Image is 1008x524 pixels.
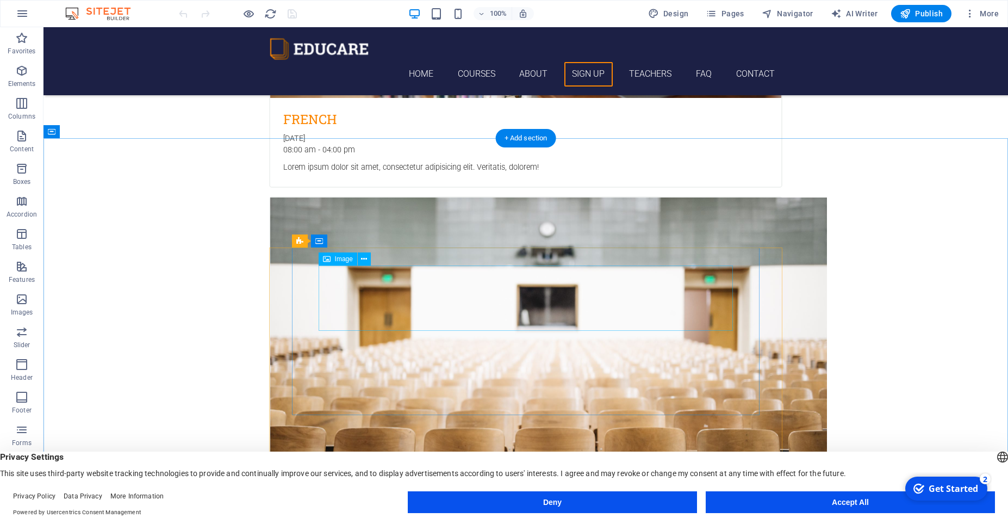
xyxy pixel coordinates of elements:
[11,308,33,317] p: Images
[29,10,79,22] div: Get Started
[648,8,689,19] span: Design
[900,8,943,19] span: Publish
[14,341,30,349] p: Slider
[965,8,999,19] span: More
[9,275,35,284] p: Features
[12,406,32,415] p: Footer
[757,5,818,22] button: Navigator
[701,5,748,22] button: Pages
[644,5,693,22] div: Design (Ctrl+Alt+Y)
[12,439,32,447] p: Forms
[242,7,255,20] button: Click here to leave preview mode and continue editing
[335,256,353,262] span: Image
[960,5,1003,22] button: More
[264,7,277,20] button: reload
[826,5,882,22] button: AI Writer
[7,210,37,219] p: Accordion
[8,112,35,121] p: Columns
[63,7,144,20] img: Editor Logo
[12,243,32,251] p: Tables
[496,129,556,147] div: + Add section
[11,373,33,382] p: Header
[518,9,528,19] i: On resize automatically adjust zoom level to fit chosen device.
[6,4,88,28] div: Get Started 2 items remaining, 60% complete
[762,8,813,19] span: Navigator
[490,7,507,20] h6: 100%
[706,8,744,19] span: Pages
[8,47,35,56] p: Favorites
[13,177,31,186] p: Boxes
[891,5,951,22] button: Publish
[10,145,34,153] p: Content
[831,8,878,19] span: AI Writer
[8,79,36,88] p: Elements
[644,5,693,22] button: Design
[80,1,91,12] div: 2
[474,7,512,20] button: 100%
[264,8,277,20] i: Reload page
